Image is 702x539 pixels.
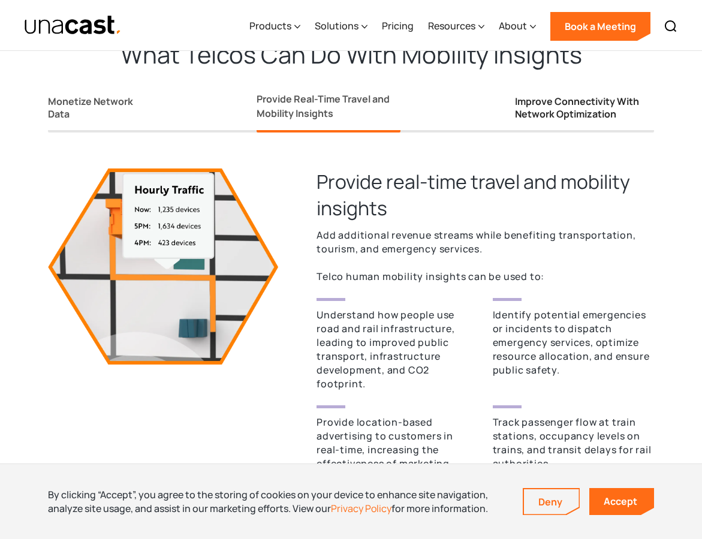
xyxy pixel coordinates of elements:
[550,12,650,41] a: Book a Meeting
[331,502,391,515] a: Privacy Policy
[589,488,654,515] a: Accept
[317,228,654,284] p: Add additional revenue streams while benefiting transportation, tourism, and emergency services. ...
[315,19,358,33] div: Solutions
[48,488,505,515] div: By clicking “Accept”, you agree to the storing of cookies on your device to enhance site navigati...
[493,415,654,471] p: Track passenger flow at train stations, occupancy levels on trains, and transit delays for rail a...
[48,95,141,121] div: Monetize Network Data
[493,308,654,377] p: Identify potential emergencies or incidents to dispatch emergency services, optimize resource all...
[120,39,582,70] h2: What Telcos Can Do With Mobility Insights
[249,19,291,33] div: Products
[428,19,475,33] div: Resources
[315,2,367,51] div: Solutions
[317,415,478,484] p: Provide location-based advertising to customers in real-time, increasing the effectiveness of mar...
[48,168,278,365] img: 3d visualization of city tile with hourly traffic
[24,15,122,36] a: home
[317,308,478,391] p: Understand how people use road and rail infrastructure, leading to improved public transport, inf...
[499,19,527,33] div: About
[382,2,414,51] a: Pricing
[257,92,400,121] div: Provide Real-Time Travel and Mobility Insights
[664,19,678,34] img: Search icon
[499,2,536,51] div: About
[515,95,654,121] div: Improve Connectivity With Network Optimization
[24,15,122,36] img: Unacast text logo
[317,168,654,221] h3: Provide real-time travel and mobility insights
[428,2,484,51] div: Resources
[249,2,300,51] div: Products
[524,489,579,514] a: Deny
